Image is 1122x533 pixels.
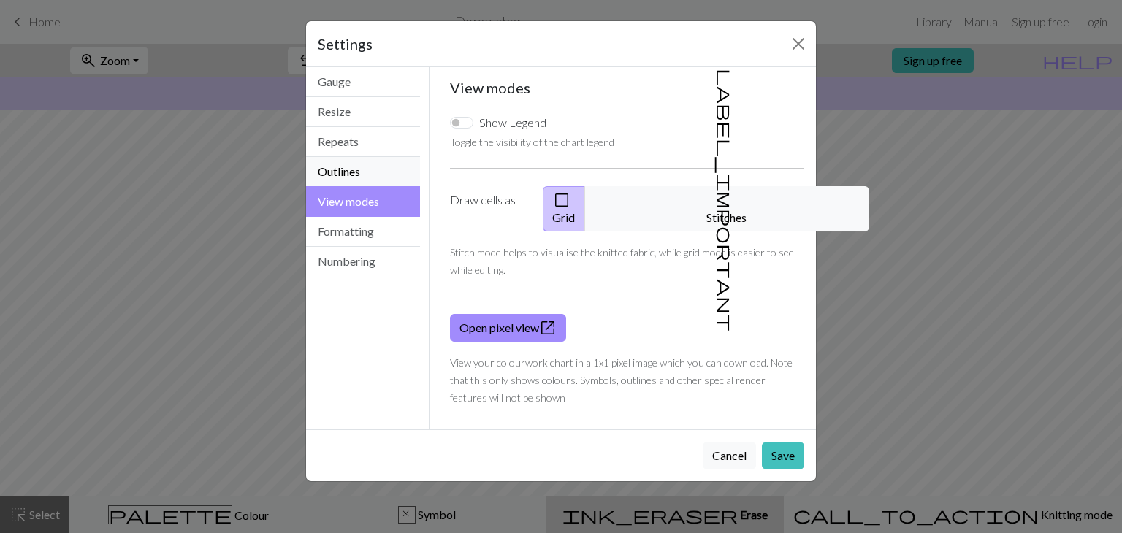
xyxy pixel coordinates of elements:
[450,79,805,96] h5: View modes
[787,32,810,55] button: Close
[715,69,736,331] span: label_important
[762,442,804,469] button: Save
[306,67,420,97] button: Gauge
[306,127,420,157] button: Repeats
[306,247,420,276] button: Numbering
[450,246,794,276] small: Stitch mode helps to visualise the knitted fabric, while grid mode is easier to see while editing.
[553,190,570,210] span: check_box_outline_blank
[306,217,420,247] button: Formatting
[543,186,585,231] button: Grid
[703,442,756,469] button: Cancel
[306,157,420,187] button: Outlines
[479,114,546,131] label: Show Legend
[584,186,869,231] button: Stitches
[539,318,557,338] span: open_in_new
[318,33,373,55] h5: Settings
[450,136,614,148] small: Toggle the visibility of the chart legend
[450,314,566,342] a: Open pixel view
[441,186,534,231] label: Draw cells as
[450,356,793,404] small: View your colourwork chart in a 1x1 pixel image which you can download. Note that this only shows...
[306,97,420,127] button: Resize
[306,186,420,217] button: View modes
